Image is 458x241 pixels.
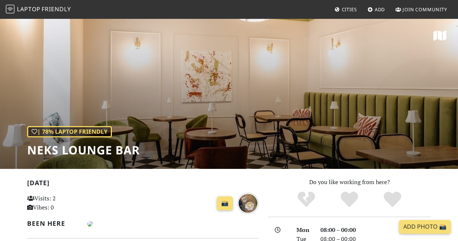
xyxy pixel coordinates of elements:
span: Friendly [42,5,71,13]
div: Mon [292,225,316,235]
img: 6821-mark.jpg [87,221,93,227]
span: Cities [342,6,357,13]
div: 08:00 – 00:00 [316,225,436,235]
a: 📸 [217,196,233,210]
a: Join Community [392,3,450,16]
div: No [285,191,328,209]
img: about 1 month ago [237,192,259,214]
a: Add Photo 📸 [399,220,451,234]
span: Mark [87,219,93,227]
span: Join Community [403,6,447,13]
a: about 1 month ago [237,199,259,207]
span: Laptop [17,5,41,13]
span: Add [375,6,385,13]
div: | 78% Laptop Friendly [27,126,112,138]
p: Do you like working from here? [268,178,431,187]
a: Add [365,3,388,16]
a: LaptopFriendly LaptopFriendly [6,3,71,16]
p: Visits: 2 Vibes: 0 [27,194,99,212]
div: Definitely! [371,191,414,209]
a: Cities [332,3,360,16]
img: LaptopFriendly [6,5,14,13]
h2: [DATE] [27,179,259,190]
h1: Neks Lounge Bar [27,143,140,157]
h2: Been here [27,220,79,227]
div: Yes [328,191,371,209]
